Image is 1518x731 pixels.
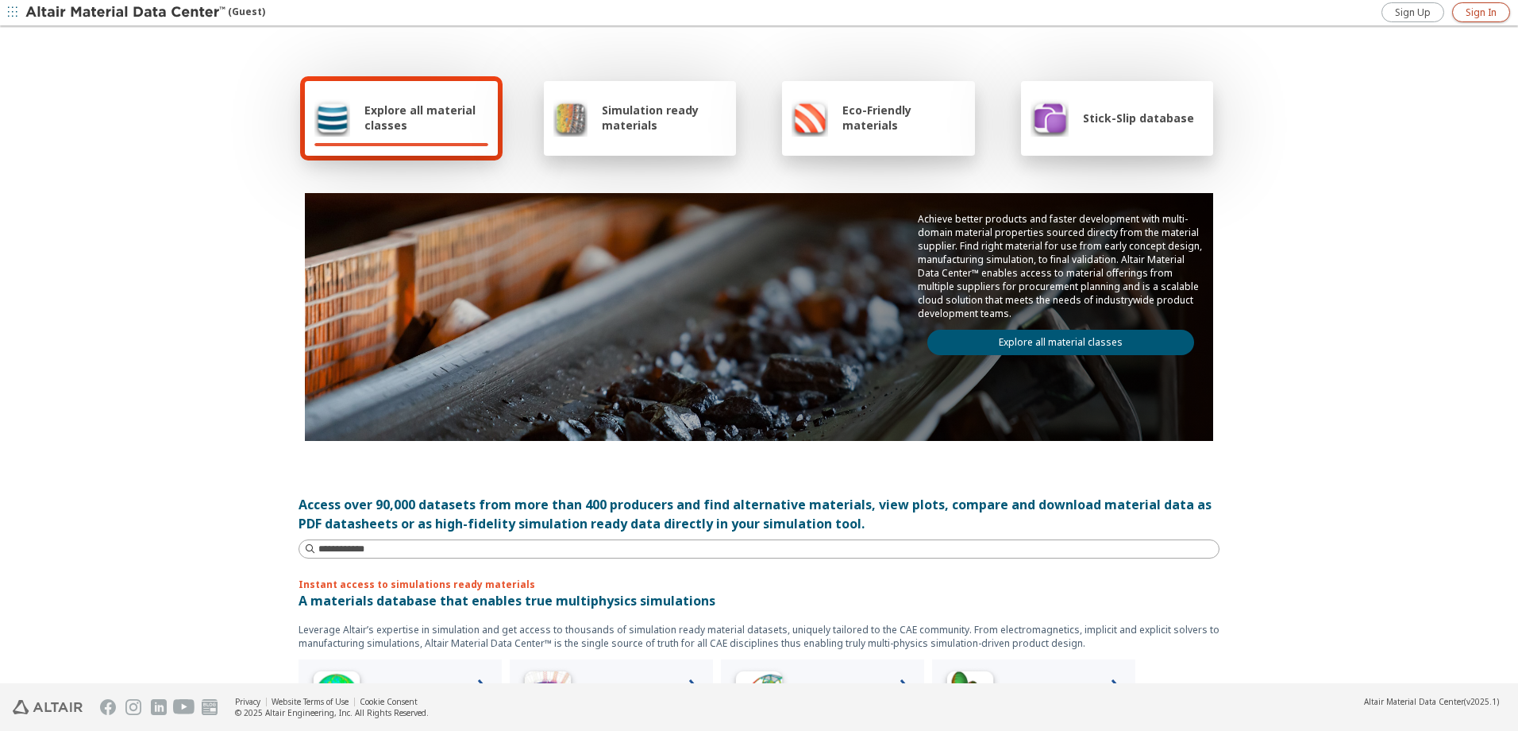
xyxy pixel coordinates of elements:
[1395,6,1431,19] span: Sign Up
[25,5,265,21] div: (Guest)
[13,700,83,714] img: Altair Engineering
[235,707,429,718] div: © 2025 Altair Engineering, Inc. All Rights Reserved.
[1083,110,1194,126] span: Stick-Slip database
[25,5,228,21] img: Altair Material Data Center
[918,212,1204,320] p: Achieve better products and faster development with multi-domain material properties sourced dire...
[842,102,965,133] span: Eco-Friendly materials
[1031,99,1069,137] img: Stick-Slip database
[305,666,368,729] img: High Frequency Icon
[553,99,588,137] img: Simulation ready materials
[299,578,1219,591] p: Instant access to simulations ready materials
[602,102,726,133] span: Simulation ready materials
[272,696,349,707] a: Website Terms of Use
[364,102,488,133] span: Explore all material classes
[1452,2,1510,22] a: Sign In
[314,99,350,137] img: Explore all material classes
[792,99,828,137] img: Eco-Friendly materials
[927,330,1194,355] a: Explore all material classes
[1381,2,1444,22] a: Sign Up
[516,666,580,729] img: Low Frequency Icon
[235,696,260,707] a: Privacy
[1364,696,1499,707] div: (v2025.1)
[299,495,1219,533] div: Access over 90,000 datasets from more than 400 producers and find alternative materials, view plo...
[299,591,1219,610] p: A materials database that enables true multiphysics simulations
[938,666,1002,729] img: Crash Analyses Icon
[727,666,791,729] img: Structural Analyses Icon
[299,623,1219,650] p: Leverage Altair’s expertise in simulation and get access to thousands of simulation ready materia...
[1364,696,1464,707] span: Altair Material Data Center
[360,696,418,707] a: Cookie Consent
[1466,6,1497,19] span: Sign In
